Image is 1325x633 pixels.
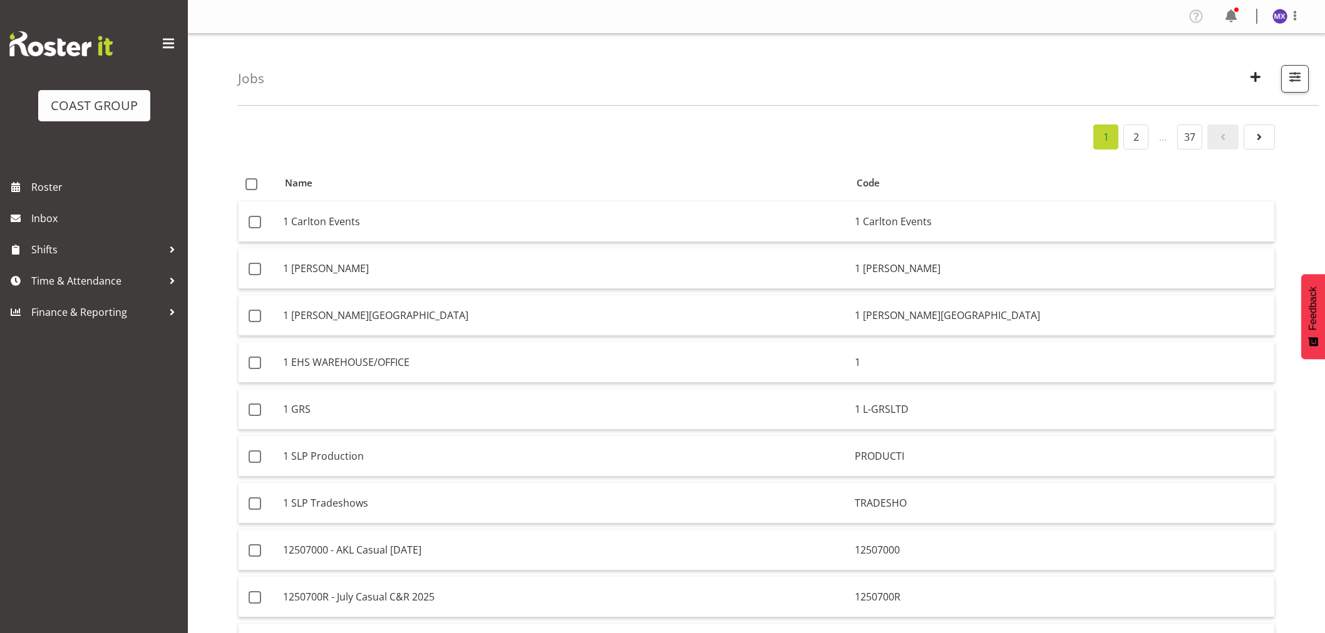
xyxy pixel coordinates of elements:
[278,577,850,617] td: 1250700R - July Casual C&R 2025
[850,389,1274,430] td: 1 L-GRSLTD
[1272,9,1287,24] img: michelle-xiang8229.jpg
[278,436,850,477] td: 1 SLP Production
[31,209,182,228] span: Inbox
[850,530,1274,570] td: 12507000
[238,71,264,86] h4: Jobs
[1242,65,1269,93] button: Create New Job
[278,530,850,570] td: 12507000 - AKL Casual [DATE]
[9,31,113,56] img: Rosterit website logo
[31,271,163,290] span: Time & Attendance
[285,176,312,190] span: Name
[857,176,880,190] span: Code
[278,248,850,289] td: 1 [PERSON_NAME]
[278,201,850,242] td: 1 Carlton Events
[31,178,182,196] span: Roster
[278,389,850,430] td: 1 GRS
[31,240,163,259] span: Shifts
[850,483,1274,524] td: TRADESHO
[51,96,138,115] div: COAST GROUP
[278,295,850,336] td: 1 [PERSON_NAME][GEOGRAPHIC_DATA]
[1177,124,1202,149] a: 37
[1281,65,1309,93] button: Filter Jobs
[1123,124,1148,149] a: 2
[1301,274,1325,359] button: Feedback - Show survey
[1307,286,1319,330] span: Feedback
[850,201,1274,242] td: 1 Carlton Events
[850,295,1274,336] td: 1 [PERSON_NAME][GEOGRAPHIC_DATA]
[850,436,1274,477] td: PRODUCTI
[278,483,850,524] td: 1 SLP Tradeshows
[278,342,850,383] td: 1 EHS WAREHOUSE/OFFICE
[850,342,1274,383] td: 1
[850,248,1274,289] td: 1 [PERSON_NAME]
[31,303,163,322] span: Finance & Reporting
[850,577,1274,617] td: 1250700R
